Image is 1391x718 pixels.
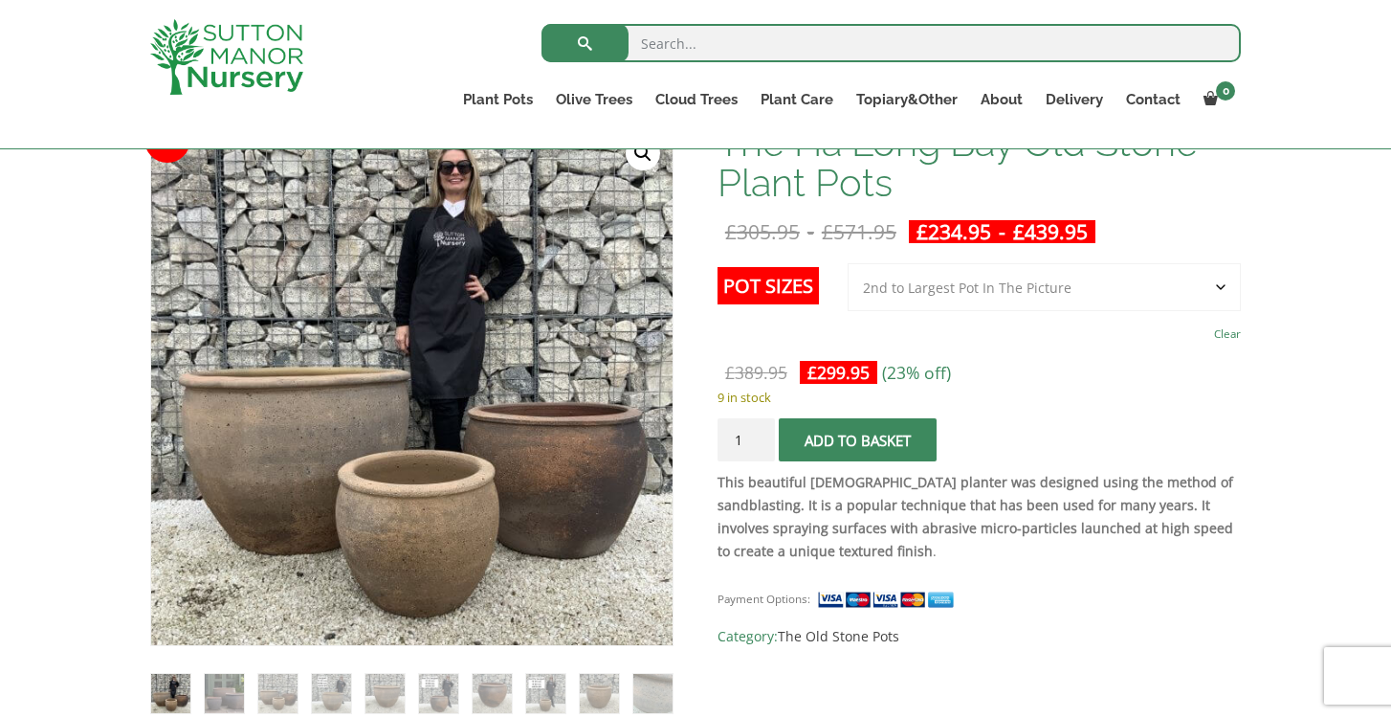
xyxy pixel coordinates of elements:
img: The Ha Long Bay Old Stone Plant Pots - Image 3 [258,674,298,713]
span: £ [822,218,833,245]
a: Contact [1115,86,1192,113]
bdi: 234.95 [916,218,991,245]
small: Payment Options: [718,592,810,606]
ins: - [909,220,1095,243]
img: The Ha Long Bay Old Stone Plant Pots - Image 9 [580,674,619,713]
bdi: 439.95 [1013,218,1088,245]
input: Search... [541,24,1241,62]
del: - [718,220,904,243]
span: £ [807,361,817,384]
img: The Ha Long Bay Old Stone Plant Pots - Image 2 [205,674,244,713]
a: 0 [1192,86,1241,113]
a: View full-screen image gallery [626,136,660,170]
img: payment supported [817,590,960,610]
img: The Ha Long Bay Old Stone Plant Pots - Image 7 [473,674,512,713]
p: 9 in stock [718,386,1241,409]
span: (23% off) [882,361,951,384]
a: Delivery [1034,86,1115,113]
img: The Ha Long Bay Old Stone Plant Pots - Image 5 [365,674,405,713]
span: £ [725,218,737,245]
button: Add to basket [779,418,937,461]
span: £ [1013,218,1025,245]
bdi: 571.95 [822,218,896,245]
a: Plant Care [749,86,845,113]
bdi: 389.95 [725,361,787,384]
h1: The Ha Long Bay Old Stone Plant Pots [718,123,1241,203]
img: logo [150,19,303,95]
bdi: 305.95 [725,218,800,245]
span: Category: [718,625,1241,648]
a: Clear options [1214,321,1241,348]
img: The Ha Long Bay Old Stone Plant Pots - Image 10 [633,674,673,713]
bdi: 299.95 [807,361,870,384]
a: Olive Trees [544,86,644,113]
img: The Ha Long Bay Old Stone Plant Pots - Image 8 [526,674,565,713]
input: Product quantity [718,418,775,461]
label: Pot Sizes [718,267,819,304]
a: Plant Pots [452,86,544,113]
a: Topiary&Other [845,86,969,113]
strong: This beautiful [DEMOGRAPHIC_DATA] planter was designed using the method of sandblasting. It is a ... [718,473,1233,560]
span: 0 [1216,81,1235,101]
a: The Old Stone Pots [778,627,899,645]
p: . [718,471,1241,563]
img: The Ha Long Bay Old Stone Plant Pots [151,674,190,713]
span: £ [916,218,928,245]
a: Cloud Trees [644,86,749,113]
a: About [969,86,1034,113]
img: The Ha Long Bay Old Stone Plant Pots - Image 4 [312,674,351,713]
img: The Ha Long Bay Old Stone Plant Pots - Image 6 [419,674,458,713]
span: £ [725,361,735,384]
